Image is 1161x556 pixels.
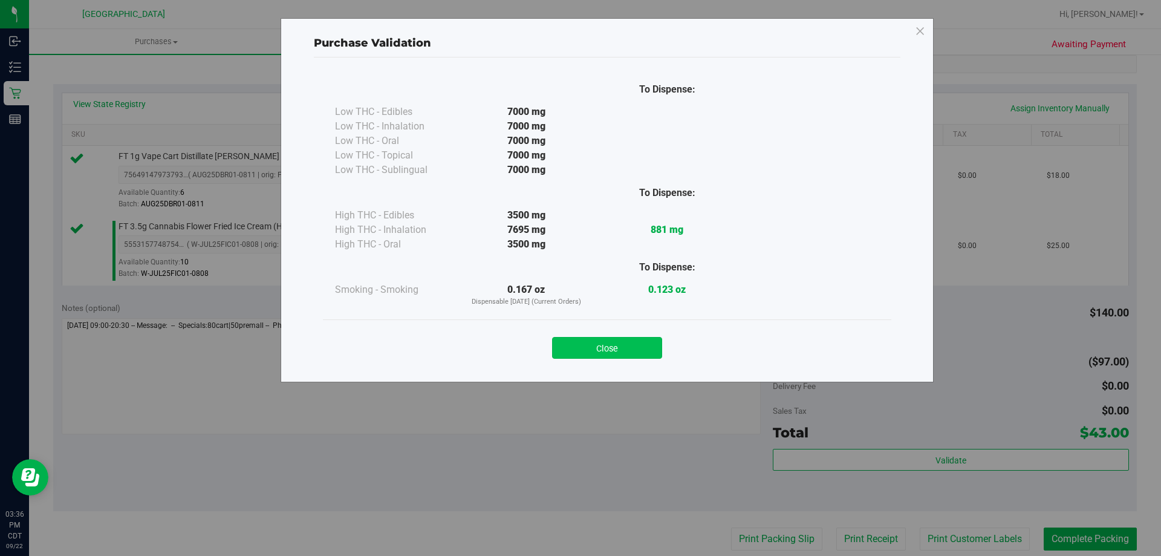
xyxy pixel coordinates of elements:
[335,223,456,237] div: High THC - Inhalation
[456,223,597,237] div: 7695 mg
[597,82,738,97] div: To Dispense:
[335,237,456,252] div: High THC - Oral
[456,283,597,307] div: 0.167 oz
[335,105,456,119] div: Low THC - Edibles
[335,208,456,223] div: High THC - Edibles
[651,224,683,235] strong: 881 mg
[335,283,456,297] div: Smoking - Smoking
[456,237,597,252] div: 3500 mg
[335,134,456,148] div: Low THC - Oral
[12,459,48,495] iframe: Resource center
[456,105,597,119] div: 7000 mg
[314,36,431,50] span: Purchase Validation
[456,119,597,134] div: 7000 mg
[456,163,597,177] div: 7000 mg
[597,260,738,275] div: To Dispense:
[456,208,597,223] div: 3500 mg
[456,297,597,307] p: Dispensable [DATE] (Current Orders)
[648,284,686,295] strong: 0.123 oz
[597,186,738,200] div: To Dispense:
[456,148,597,163] div: 7000 mg
[335,148,456,163] div: Low THC - Topical
[456,134,597,148] div: 7000 mg
[335,119,456,134] div: Low THC - Inhalation
[552,337,662,359] button: Close
[335,163,456,177] div: Low THC - Sublingual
